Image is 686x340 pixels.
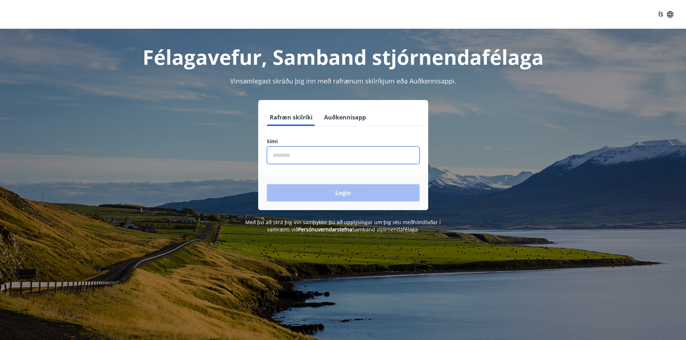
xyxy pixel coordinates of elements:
button: Auðkennisapp [321,109,369,126]
button: ÍS [654,8,677,21]
span: Vinsamlegast skráðu þig inn með rafrænum skilríkjum eða Auðkennisappi. [230,77,456,85]
a: Persónuverndarstefna [298,226,352,233]
span: Með því að skrá þig inn samþykkir þú að upplýsingar um þig séu meðhöndlaðar í samræmi við Samband... [245,219,441,233]
button: Rafræn skilríki [267,109,315,126]
label: Sími [267,138,420,145]
h1: Félagavefur, Samband stjórnendafélaga [93,43,594,71]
